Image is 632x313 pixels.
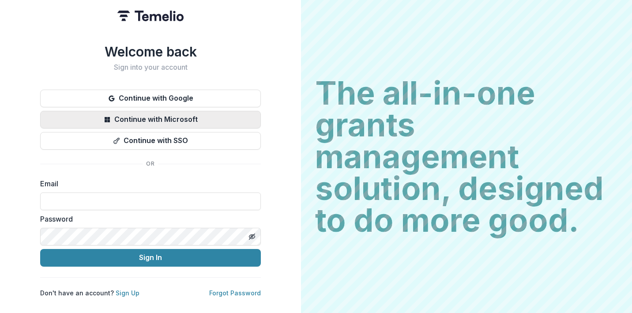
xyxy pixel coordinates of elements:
h2: Sign into your account [40,63,261,72]
button: Toggle password visibility [245,230,259,244]
button: Continue with Microsoft [40,111,261,128]
a: Forgot Password [209,289,261,297]
label: Email [40,178,256,189]
a: Sign Up [116,289,139,297]
label: Password [40,214,256,224]
h1: Welcome back [40,44,261,60]
button: Continue with SSO [40,132,261,150]
img: Temelio [117,11,184,21]
button: Continue with Google [40,90,261,107]
p: Don't have an account? [40,288,139,298]
button: Sign In [40,249,261,267]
